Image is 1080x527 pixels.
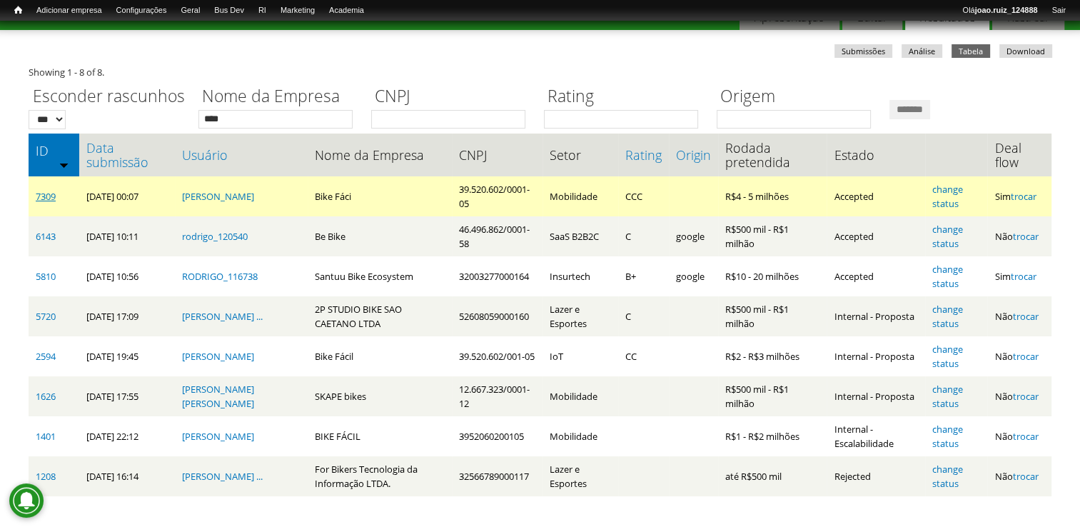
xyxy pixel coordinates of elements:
td: [DATE] 17:55 [79,376,175,416]
td: [DATE] 22:12 [79,416,175,456]
a: [PERSON_NAME] [182,190,254,203]
a: 1208 [36,470,56,483]
td: Bike Fáci [308,176,452,216]
td: Internal - Escalabilidade [827,416,925,456]
a: [PERSON_NAME] ... [182,310,263,323]
td: Insurtech [542,256,617,296]
th: CNPJ [452,134,543,176]
a: change status [932,343,963,370]
td: 39.520.602/001-05 [452,336,543,376]
td: For Bikers Tecnologia da Informação LTDA. [308,456,452,496]
td: google [669,216,718,256]
td: SaaS B2B2C [542,216,617,256]
td: CCC [618,176,669,216]
a: 5720 [36,310,56,323]
td: 32003277000164 [452,256,543,296]
td: até R$500 mil [718,456,827,496]
td: R$1 - R$2 milhões [718,416,827,456]
td: Accepted [827,216,925,256]
a: Marketing [273,4,322,18]
label: Nome da Empresa [198,84,362,110]
td: CC [618,336,669,376]
label: CNPJ [371,84,535,110]
td: R$10 - 20 milhões [718,256,827,296]
a: trocar [1012,230,1038,243]
div: Showing 1 - 8 of 8. [29,65,1051,79]
td: Lazer e Esportes [542,456,617,496]
th: Setor [542,134,617,176]
a: 1626 [36,390,56,403]
td: R$500 mil - R$1 milhão [718,376,827,416]
a: trocar [1010,270,1036,283]
a: change status [932,223,963,250]
td: Bike Fácil [308,336,452,376]
a: Download [999,44,1052,58]
td: Sim [987,256,1051,296]
td: Não [987,296,1051,336]
span: Início [14,5,22,15]
td: 2P STUDIO BIKE SAO CAETANO LTDA [308,296,452,336]
td: Sim [987,176,1051,216]
td: R$4 - 5 milhões [718,176,827,216]
a: trocar [1012,310,1038,323]
a: change status [932,383,963,410]
td: C [618,296,669,336]
td: Mobilidade [542,176,617,216]
a: Bus Dev [207,4,251,18]
td: C [618,216,669,256]
a: [PERSON_NAME] [182,430,254,443]
td: R$500 mil - R$1 milhão [718,296,827,336]
a: Análise [902,44,942,58]
td: 46.496.862/0001-58 [452,216,543,256]
a: change status [932,303,963,330]
a: change status [932,183,963,210]
td: 3952060200105 [452,416,543,456]
label: Esconder rascunhos [29,84,189,110]
td: Mobilidade [542,376,617,416]
td: 32566789000117 [452,456,543,496]
label: Rating [544,84,707,110]
a: rodrigo_120540 [182,230,248,243]
a: Adicionar empresa [29,4,109,18]
td: 12.667.323/0001-12 [452,376,543,416]
td: SKAPE bikes [308,376,452,416]
a: Geral [173,4,207,18]
a: Sair [1044,4,1073,18]
a: 6143 [36,230,56,243]
td: [DATE] 10:11 [79,216,175,256]
th: Deal flow [987,134,1051,176]
td: [DATE] 00:07 [79,176,175,216]
a: change status [932,463,963,490]
a: trocar [1012,430,1038,443]
a: trocar [1012,350,1038,363]
a: Tabela [952,44,990,58]
a: Data submissão [86,141,168,169]
a: Início [7,4,29,17]
a: Origin [676,148,711,162]
td: Rejected [827,456,925,496]
a: 5810 [36,270,56,283]
a: Rating [625,148,662,162]
a: [PERSON_NAME] [PERSON_NAME] [182,383,254,410]
a: RODRIGO_116738 [182,270,258,283]
td: [DATE] 19:45 [79,336,175,376]
a: change status [932,263,963,290]
td: Não [987,376,1051,416]
th: Rodada pretendida [718,134,827,176]
a: trocar [1010,190,1036,203]
td: Mobilidade [542,416,617,456]
td: Accepted [827,176,925,216]
td: IoT [542,336,617,376]
a: 2594 [36,350,56,363]
td: Internal - Proposta [827,296,925,336]
td: Não [987,216,1051,256]
td: Santuu Bike Ecosystem [308,256,452,296]
a: trocar [1012,390,1038,403]
label: Origem [717,84,880,110]
td: B+ [618,256,669,296]
a: change status [932,423,963,450]
td: Lazer e Esportes [542,296,617,336]
a: Submissões [834,44,892,58]
a: Configurações [109,4,174,18]
td: 39.520.602/0001-05 [452,176,543,216]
